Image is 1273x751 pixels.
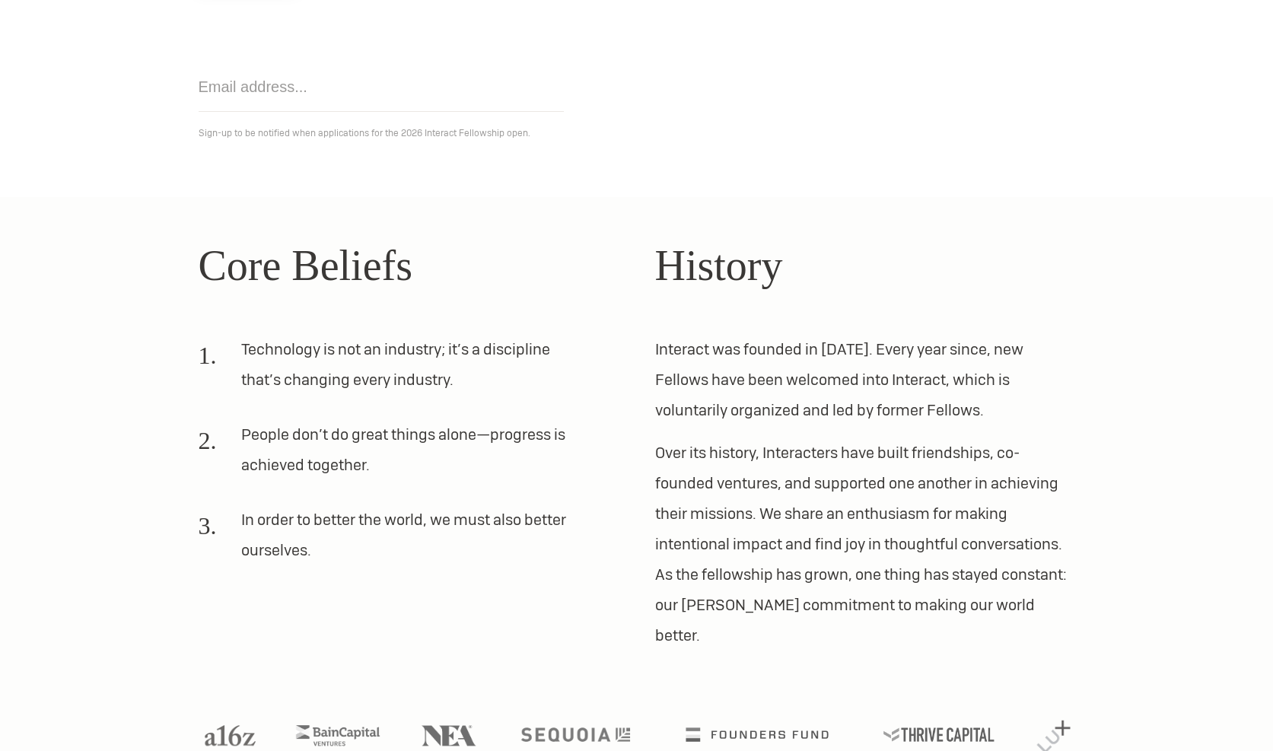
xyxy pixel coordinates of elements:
[199,234,619,298] h2: Core Beliefs
[199,124,1075,142] p: Sign-up to be notified when applications for the 2026 Interact Fellowship open.
[686,727,828,742] img: Founders Fund logo
[205,725,255,746] img: A16Z logo
[199,419,582,492] li: People don’t do great things alone—progress is achieved together.
[422,725,476,746] img: NEA logo
[199,334,582,407] li: Technology is not an industry; it’s a discipline that’s changing every industry.
[655,438,1075,651] p: Over its history, Interacters have built friendships, co-founded ventures, and supported one anot...
[199,504,582,578] li: In order to better the world, we must also better ourselves.
[655,334,1075,425] p: Interact was founded in [DATE]. Every year since, new Fellows have been welcomed into Interact, w...
[883,727,995,742] img: Thrive Capital logo
[296,725,380,746] img: Bain Capital Ventures logo
[199,62,564,112] input: Email address...
[521,727,630,742] img: Sequoia logo
[655,234,1075,298] h2: History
